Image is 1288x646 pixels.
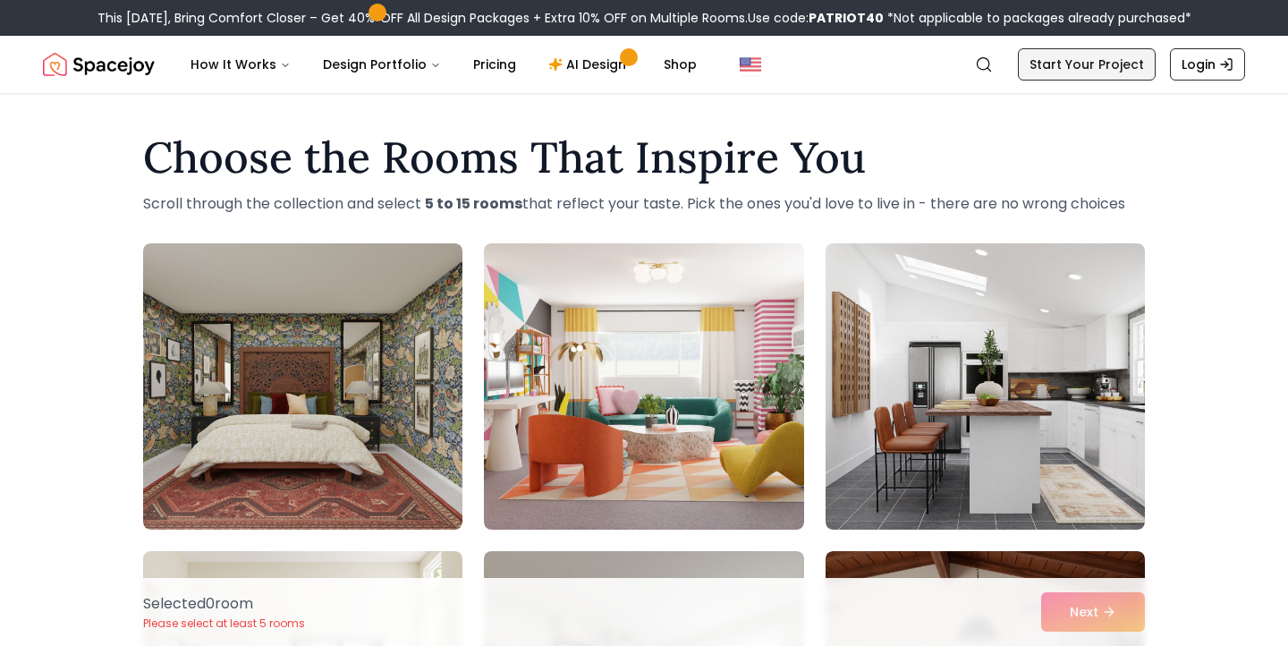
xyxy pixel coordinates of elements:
a: Start Your Project [1018,48,1156,81]
nav: Main [176,47,711,82]
button: Design Portfolio [309,47,455,82]
strong: 5 to 15 rooms [425,193,522,214]
h1: Choose the Rooms That Inspire You [143,136,1145,179]
img: Room room-2 [484,243,803,530]
img: Spacejoy Logo [43,47,155,82]
img: United States [740,54,761,75]
img: Room room-3 [826,243,1145,530]
p: Selected 0 room [143,593,305,615]
img: Room room-1 [143,243,462,530]
nav: Global [43,36,1245,93]
a: Login [1170,48,1245,81]
span: *Not applicable to packages already purchased* [884,9,1191,27]
a: Pricing [459,47,530,82]
b: PATRIOT40 [809,9,884,27]
div: This [DATE], Bring Comfort Closer – Get 40% OFF All Design Packages + Extra 10% OFF on Multiple R... [97,9,1191,27]
button: How It Works [176,47,305,82]
a: AI Design [534,47,646,82]
p: Scroll through the collection and select that reflect your taste. Pick the ones you'd love to liv... [143,193,1145,215]
span: Use code: [748,9,884,27]
a: Spacejoy [43,47,155,82]
a: Shop [649,47,711,82]
p: Please select at least 5 rooms [143,616,305,631]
